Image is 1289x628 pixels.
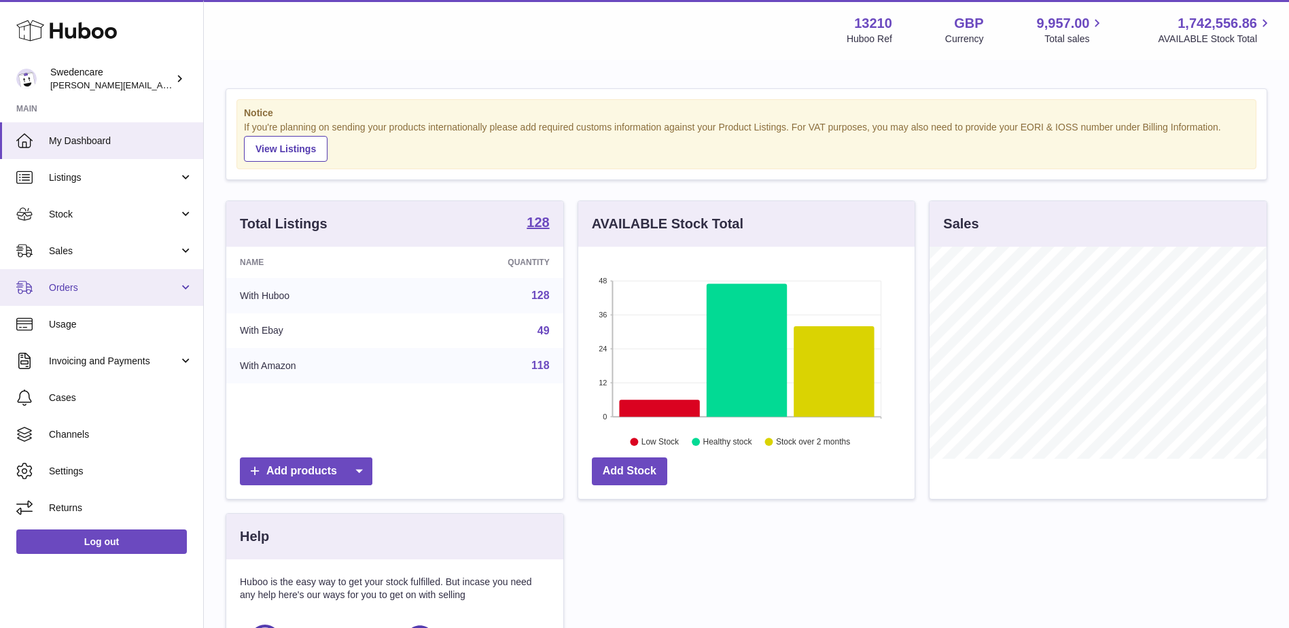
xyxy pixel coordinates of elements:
a: Add Stock [592,457,667,485]
a: 128 [527,215,549,232]
h3: Sales [943,215,978,233]
span: Stock [49,208,179,221]
text: 24 [599,345,607,353]
strong: 128 [527,215,549,229]
span: Listings [49,171,179,184]
th: Quantity [410,247,563,278]
th: Name [226,247,410,278]
strong: Notice [244,107,1249,120]
img: simon.shaw@swedencare.co.uk [16,69,37,89]
span: My Dashboard [49,135,193,147]
text: 36 [599,311,607,319]
a: 9,957.00 Total sales [1037,14,1106,46]
div: Swedencare [50,66,173,92]
a: 1,742,556.86 AVAILABLE Stock Total [1158,14,1273,46]
a: 49 [537,325,550,336]
span: 9,957.00 [1037,14,1090,33]
span: 1,742,556.86 [1178,14,1257,33]
div: Currency [945,33,984,46]
text: 12 [599,379,607,387]
span: Returns [49,502,193,514]
text: 0 [603,413,607,421]
div: Huboo Ref [847,33,892,46]
span: Cases [49,391,193,404]
h3: AVAILABLE Stock Total [592,215,743,233]
text: 48 [599,277,607,285]
span: Channels [49,428,193,441]
a: Log out [16,529,187,554]
td: With Huboo [226,278,410,313]
span: Orders [49,281,179,294]
td: With Ebay [226,313,410,349]
h3: Total Listings [240,215,328,233]
text: Stock over 2 months [776,437,850,447]
a: Add products [240,457,372,485]
span: [PERSON_NAME][EMAIL_ADDRESS][PERSON_NAME][DOMAIN_NAME] [50,80,345,90]
span: Sales [49,245,179,258]
span: AVAILABLE Stock Total [1158,33,1273,46]
span: Total sales [1044,33,1105,46]
p: Huboo is the easy way to get your stock fulfilled. But incase you need any help here's our ways f... [240,576,550,601]
td: With Amazon [226,348,410,383]
text: Healthy stock [703,437,752,447]
span: Settings [49,465,193,478]
strong: GBP [954,14,983,33]
span: Usage [49,318,193,331]
a: 128 [531,290,550,301]
a: View Listings [244,136,328,162]
a: 118 [531,360,550,371]
h3: Help [240,527,269,546]
span: Invoicing and Payments [49,355,179,368]
text: Low Stock [641,437,679,447]
div: If you're planning on sending your products internationally please add required customs informati... [244,121,1249,162]
strong: 13210 [854,14,892,33]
